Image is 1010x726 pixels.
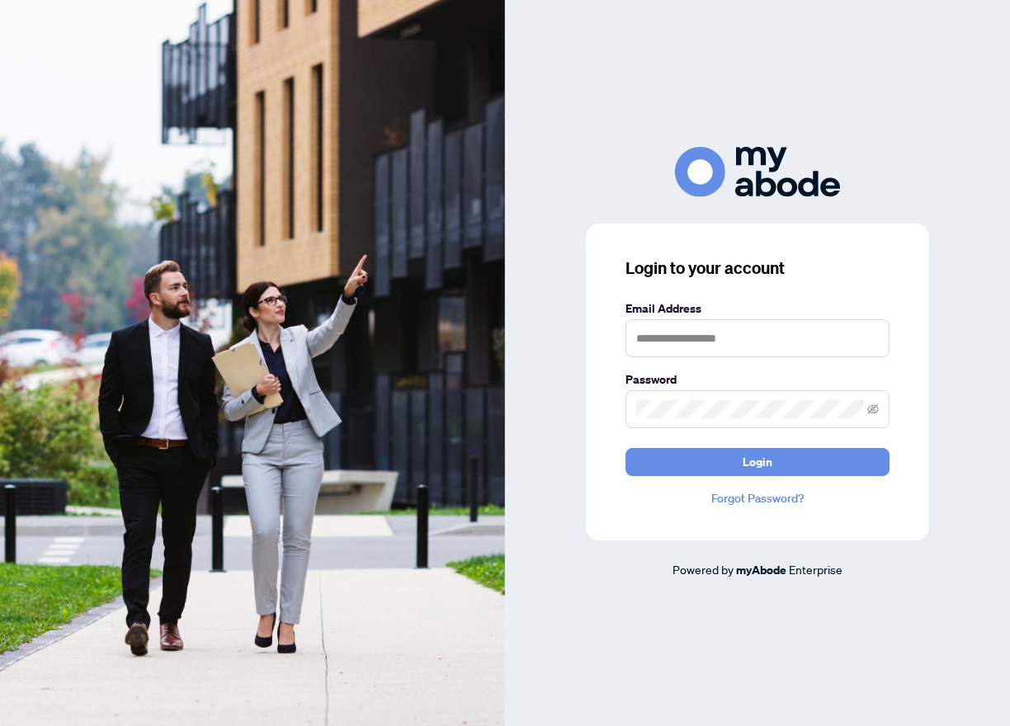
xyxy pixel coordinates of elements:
label: Password [625,370,890,389]
button: Login [625,448,890,476]
a: Forgot Password? [625,489,890,507]
h3: Login to your account [625,257,890,280]
span: Login [743,449,772,475]
a: myAbode [736,561,786,579]
span: Powered by [673,562,734,577]
label: Email Address [625,299,890,318]
span: Enterprise [789,562,842,577]
img: ma-logo [675,147,840,197]
span: eye-invisible [867,403,879,415]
